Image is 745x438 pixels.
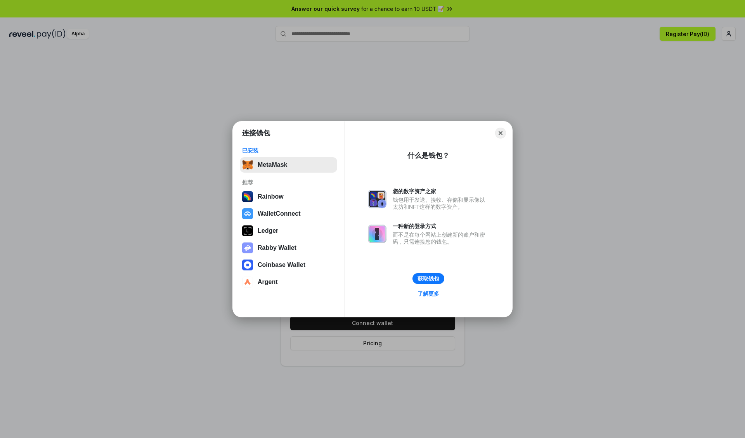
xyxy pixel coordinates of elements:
[240,240,337,256] button: Rabby Wallet
[495,128,506,138] button: Close
[258,193,284,200] div: Rainbow
[368,190,386,208] img: svg+xml,%3Csvg%20xmlns%3D%22http%3A%2F%2Fwww.w3.org%2F2000%2Fsvg%22%20fill%3D%22none%22%20viewBox...
[368,225,386,243] img: svg+xml,%3Csvg%20xmlns%3D%22http%3A%2F%2Fwww.w3.org%2F2000%2Fsvg%22%20fill%3D%22none%22%20viewBox...
[240,223,337,239] button: Ledger
[258,227,278,234] div: Ledger
[242,208,253,219] img: svg+xml,%3Csvg%20width%3D%2228%22%20height%3D%2228%22%20viewBox%3D%220%200%2028%2028%22%20fill%3D...
[418,275,439,282] div: 获取钱包
[242,128,270,138] h1: 连接钱包
[258,279,278,286] div: Argent
[412,273,444,284] button: 获取钱包
[258,161,287,168] div: MetaMask
[393,188,489,195] div: 您的数字资产之家
[413,289,444,299] a: 了解更多
[393,196,489,210] div: 钱包用于发送、接收、存储和显示像以太坊和NFT这样的数字资产。
[240,157,337,173] button: MetaMask
[393,231,489,245] div: 而不是在每个网站上创建新的账户和密码，只需连接您的钱包。
[258,261,305,268] div: Coinbase Wallet
[242,260,253,270] img: svg+xml,%3Csvg%20width%3D%2228%22%20height%3D%2228%22%20viewBox%3D%220%200%2028%2028%22%20fill%3D...
[242,277,253,287] img: svg+xml,%3Csvg%20width%3D%2228%22%20height%3D%2228%22%20viewBox%3D%220%200%2028%2028%22%20fill%3D...
[240,257,337,273] button: Coinbase Wallet
[407,151,449,160] div: 什么是钱包？
[240,274,337,290] button: Argent
[418,290,439,297] div: 了解更多
[393,223,489,230] div: 一种新的登录方式
[258,244,296,251] div: Rabby Wallet
[242,147,335,154] div: 已安装
[240,189,337,204] button: Rainbow
[258,210,301,217] div: WalletConnect
[242,159,253,170] img: svg+xml,%3Csvg%20fill%3D%22none%22%20height%3D%2233%22%20viewBox%3D%220%200%2035%2033%22%20width%...
[242,179,335,186] div: 推荐
[240,206,337,222] button: WalletConnect
[242,242,253,253] img: svg+xml,%3Csvg%20xmlns%3D%22http%3A%2F%2Fwww.w3.org%2F2000%2Fsvg%22%20fill%3D%22none%22%20viewBox...
[242,191,253,202] img: svg+xml,%3Csvg%20width%3D%22120%22%20height%3D%22120%22%20viewBox%3D%220%200%20120%20120%22%20fil...
[242,225,253,236] img: svg+xml,%3Csvg%20xmlns%3D%22http%3A%2F%2Fwww.w3.org%2F2000%2Fsvg%22%20width%3D%2228%22%20height%3...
